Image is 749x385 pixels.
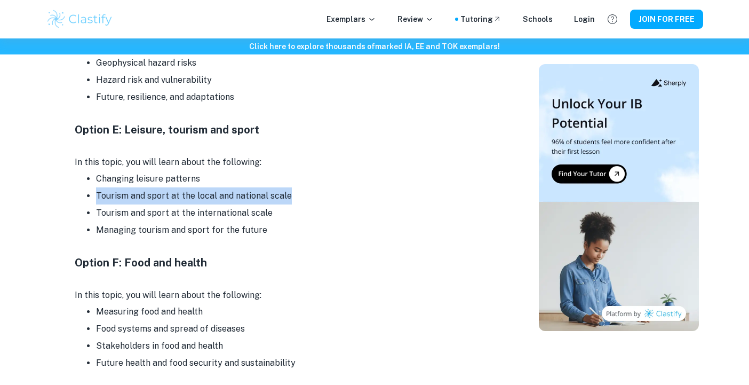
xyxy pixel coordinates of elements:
li: Changing leisure patterns [96,170,501,187]
h4: Option F: Food and health [75,255,501,271]
p: Review [397,13,434,25]
li: Tourism and sport at the international scale [96,205,501,222]
li: Future, resilience, and adaptations [96,89,501,106]
a: Schools [523,13,553,25]
li: Measuring food and health [96,303,501,320]
img: Thumbnail [539,64,699,331]
li: Future health and food security and sustainability [96,355,501,372]
img: Clastify logo [46,9,114,30]
a: Login [574,13,595,25]
button: JOIN FOR FREE [630,10,703,29]
li: Food systems and spread of diseases [96,320,501,337]
li: Stakeholders in food and health [96,337,501,355]
button: Help and Feedback [603,10,621,28]
p: In this topic, you will learn about the following: [75,287,501,303]
h6: Click here to explore thousands of marked IA, EE and TOK exemplars ! [2,41,747,52]
p: Exemplars [326,13,376,25]
li: Tourism and sport at the local and national scale [96,187,501,205]
li: Geophysical hazard risks [96,54,501,72]
a: Tutoring [460,13,501,25]
h4: Option E: Leisure, tourism and sport [75,122,501,138]
li: Hazard risk and vulnerability [96,72,501,89]
p: In this topic, you will learn about the following: [75,154,501,170]
li: Managing tourism and sport for the future [96,222,501,239]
